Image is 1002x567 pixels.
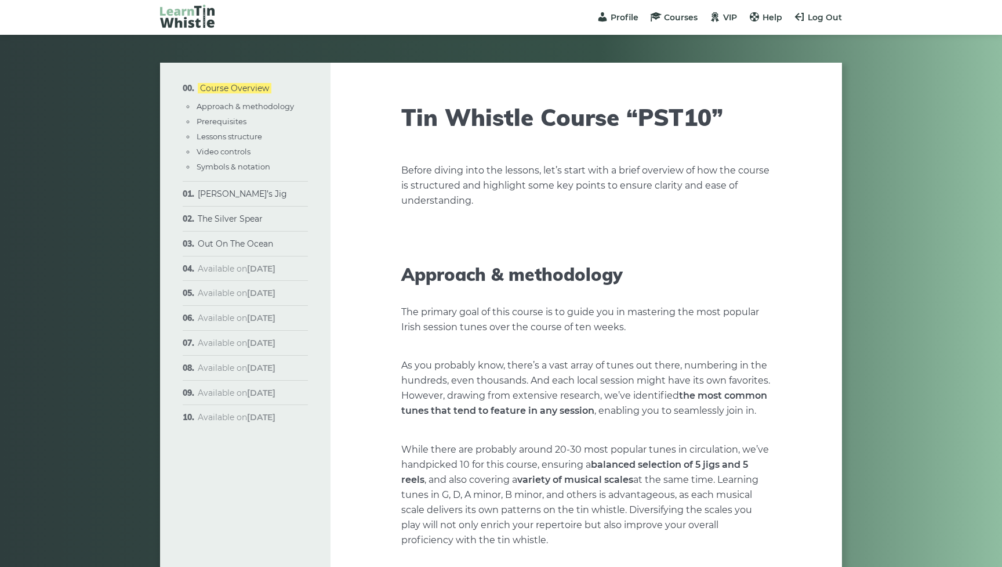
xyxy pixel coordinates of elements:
[198,313,275,323] span: Available on
[197,102,294,111] a: Approach & methodology
[597,12,638,23] a: Profile
[401,358,771,418] p: As you probably know, there’s a vast array of tunes out there, numbering in the hundreds, even th...
[247,313,275,323] strong: [DATE]
[198,388,275,398] span: Available on
[198,189,287,199] a: [PERSON_NAME]’s Jig
[664,12,698,23] span: Courses
[247,412,275,422] strong: [DATE]
[401,305,771,335] p: The primary goal of this course is to guide you in mastering the most popular Irish session tunes...
[794,12,842,23] a: Log Out
[198,338,275,348] span: Available on
[198,214,263,224] a: The Silver Spear
[517,474,633,485] strong: variety of musical scales
[247,363,275,373] strong: [DATE]
[197,147,251,156] a: Video controls
[247,288,275,298] strong: [DATE]
[198,363,275,373] span: Available on
[247,263,275,274] strong: [DATE]
[401,264,771,285] h2: Approach & methodology
[763,12,782,23] span: Help
[723,12,737,23] span: VIP
[401,442,771,548] p: While there are probably around 20-30 most popular tunes in circulation, we’ve handpicked 10 for ...
[198,83,271,93] a: Course Overview
[650,12,698,23] a: Courses
[198,263,275,274] span: Available on
[198,239,273,249] a: Out On The Ocean
[197,162,270,171] a: Symbols & notation
[247,388,275,398] strong: [DATE]
[197,132,262,141] a: Lessons structure
[198,412,275,422] span: Available on
[197,117,246,126] a: Prerequisites
[198,288,275,298] span: Available on
[160,5,215,28] img: LearnTinWhistle.com
[709,12,737,23] a: VIP
[247,338,275,348] strong: [DATE]
[401,103,771,131] h1: Tin Whistle Course “PST10”
[808,12,842,23] span: Log Out
[749,12,782,23] a: Help
[611,12,638,23] span: Profile
[401,163,771,208] p: Before diving into the lessons, let’s start with a brief overview of how the course is structured...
